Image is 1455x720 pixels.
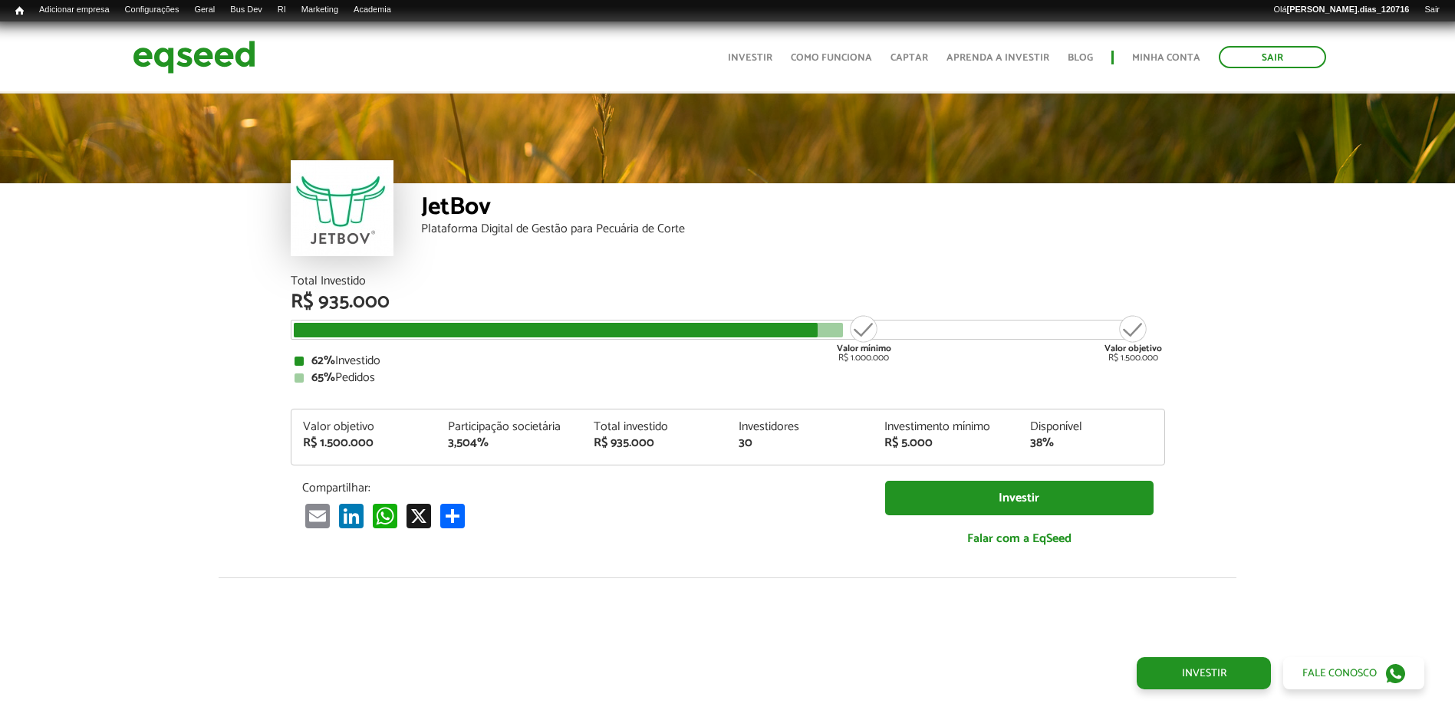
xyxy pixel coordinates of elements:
[728,53,772,63] a: Investir
[437,503,468,528] a: Compartilhar
[1287,5,1410,14] strong: [PERSON_NAME].dias_120716
[739,437,861,449] div: 30
[890,53,928,63] a: Captar
[117,4,187,16] a: Configurações
[311,350,335,371] strong: 62%
[1219,46,1326,68] a: Sair
[1104,341,1162,356] strong: Valor objetivo
[448,437,571,449] div: 3,504%
[421,195,1165,223] div: JetBov
[1283,657,1424,689] a: Fale conosco
[448,421,571,433] div: Participação societária
[1417,4,1447,16] a: Sair
[791,53,872,63] a: Como funciona
[594,437,716,449] div: R$ 935.000
[303,437,426,449] div: R$ 1.500.000
[885,481,1154,515] a: Investir
[303,421,426,433] div: Valor objetivo
[1104,314,1162,363] div: R$ 1.500.000
[1266,4,1417,16] a: Olá[PERSON_NAME].dias_120716
[270,4,294,16] a: RI
[8,4,31,18] a: Início
[291,275,1165,288] div: Total Investido
[302,481,862,495] p: Compartilhar:
[346,4,399,16] a: Academia
[15,5,24,16] span: Início
[133,37,255,77] img: EqSeed
[336,503,367,528] a: LinkedIn
[1068,53,1093,63] a: Blog
[1137,657,1271,689] a: Investir
[31,4,117,16] a: Adicionar empresa
[421,223,1165,235] div: Plataforma Digital de Gestão para Pecuária de Corte
[311,367,335,388] strong: 65%
[291,292,1165,312] div: R$ 935.000
[302,503,333,528] a: Email
[835,314,893,363] div: R$ 1.000.000
[1132,53,1200,63] a: Minha conta
[837,341,891,356] strong: Valor mínimo
[884,421,1007,433] div: Investimento mínimo
[885,523,1154,554] a: Falar com a EqSeed
[186,4,222,16] a: Geral
[946,53,1049,63] a: Aprenda a investir
[739,421,861,433] div: Investidores
[1030,437,1153,449] div: 38%
[294,4,346,16] a: Marketing
[594,421,716,433] div: Total investido
[222,4,270,16] a: Bus Dev
[403,503,434,528] a: X
[370,503,400,528] a: WhatsApp
[1030,421,1153,433] div: Disponível
[884,437,1007,449] div: R$ 5.000
[295,372,1161,384] div: Pedidos
[295,355,1161,367] div: Investido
